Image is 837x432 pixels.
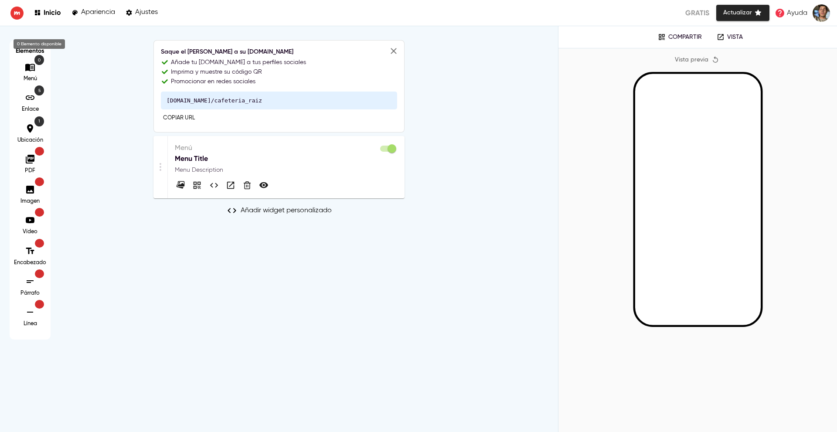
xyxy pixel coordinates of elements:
[772,5,810,21] a: Ayuda
[813,4,830,22] img: ACg8ocIKHYCq4fzebXafIBHHRLNocTKPNy9wLBR0hZVq4DYDuIDRbfad=s96-c
[35,269,44,278] p: Solo para miembros Pro
[17,320,43,328] p: Línea
[161,112,197,125] button: Copiar URL
[161,48,397,57] h6: Saque el [PERSON_NAME] a su [DOMAIN_NAME]
[35,208,44,217] p: Solo para miembros Pro
[17,289,43,297] p: Párrafo
[126,7,158,19] a: Ajustes
[241,205,332,216] p: Añadir widget personalizado
[17,75,43,83] p: Menú
[34,116,44,126] p: 1 Elemento disponible
[727,34,743,41] p: Vista
[635,74,761,325] iframe: Mobile Preview
[175,143,398,153] p: Menú
[35,147,44,156] p: Solo para miembros Pro
[17,228,43,236] p: Vídeo
[71,7,115,19] a: Apariencia
[14,44,46,58] h6: Elementos
[171,77,255,86] p: Promocionar en redes sociales
[14,259,46,267] p: Encabezado
[242,180,253,191] button: Eliminar Menú
[161,92,397,109] pre: [DOMAIN_NAME]/cafeteria_raiz
[163,113,195,123] span: Copiar URL
[175,166,398,174] p: Menu Description
[17,136,43,144] p: Ubicación
[17,167,43,175] p: PDF
[35,239,44,248] p: Solo para miembros Pro
[225,179,237,191] button: Vista
[171,58,306,67] p: Añade tu [DOMAIN_NAME] a tus perfiles sociales
[35,300,44,309] p: Solo para miembros Pro
[716,5,769,21] button: Actualizar
[208,179,220,191] button: Código integrado
[685,8,709,18] p: Gratis
[723,7,762,18] span: Actualizar
[34,55,44,65] p: 0
[668,34,702,41] p: Compartir
[135,8,158,17] p: Ajustes
[652,31,708,44] button: Compartir
[34,7,61,19] a: Inicio
[17,105,43,113] p: Enlace
[44,8,61,17] p: Inicio
[35,177,44,186] p: Solo para miembros Pro
[171,68,262,76] p: Imprima y muestre su código QR
[175,153,398,164] p: Menu Title
[17,197,43,205] p: Imagen
[258,179,270,191] button: Hacer privado
[711,31,749,44] a: Vista
[191,179,203,191] button: Compartir
[81,8,115,17] p: Apariencia
[34,85,44,95] p: 5 Elemento disponible
[787,8,807,18] p: Ayuda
